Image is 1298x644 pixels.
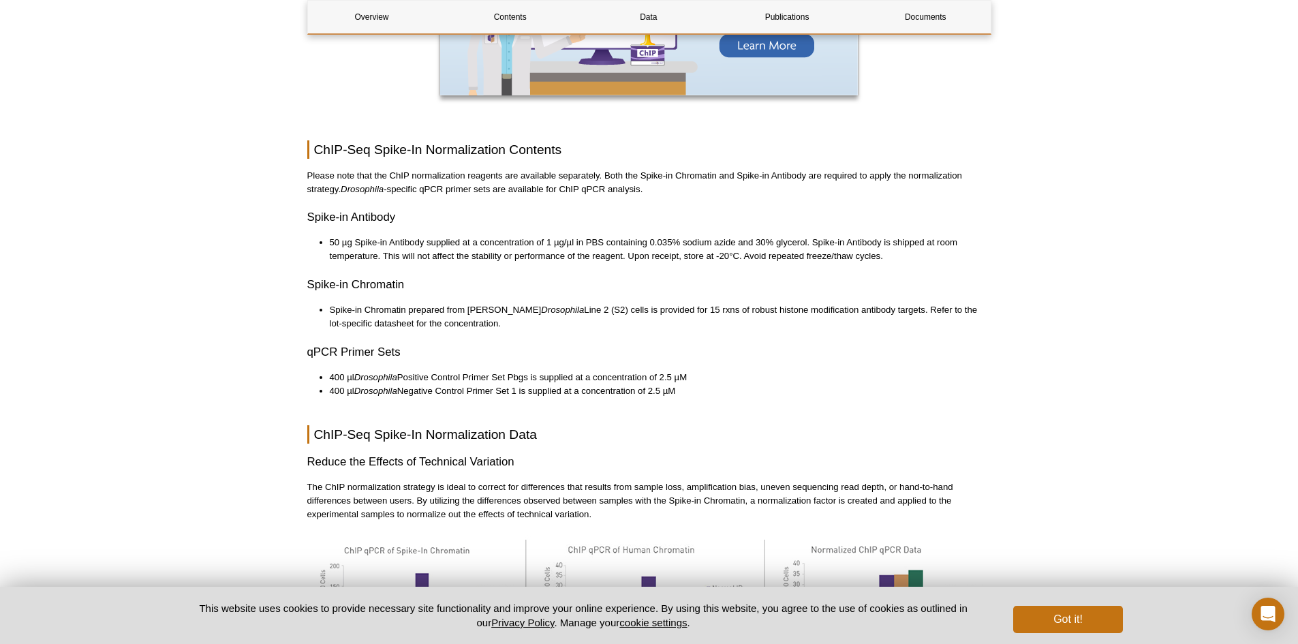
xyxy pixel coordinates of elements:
li: 400 µl Negative Control Primer Set 1 is supplied at a concentration of 2.5 µM [330,384,978,398]
li: 50 µg Spike-in Antibody supplied at a concentration of 1 µg/µl in PBS containing 0.035% sodium az... [330,236,978,263]
em: Drosophila [354,372,397,382]
a: Publications [723,1,851,33]
h2: ChIP-Seq Spike-In Normalization Data [307,425,991,444]
a: Privacy Policy [491,617,554,628]
p: The ChIP normalization strategy is ideal to correct for differences that results from sample loss... [307,480,991,521]
em: Drosophila [341,184,384,194]
h3: Spike-in Chromatin [307,277,991,293]
p: Please note that the ChIP normalization reagents are available separately. Both the Spike-in Chro... [307,169,991,196]
a: Documents [861,1,989,33]
div: Open Intercom Messenger [1252,598,1284,630]
h3: qPCR Primer Sets [307,344,991,361]
li: Spike-in Chromatin prepared from [PERSON_NAME] Line 2 (S2) cells is provided for 15 rxns of robus... [330,303,978,331]
em: Drosophila [541,305,584,315]
h3: Spike-in Antibody [307,209,991,226]
a: Contents [446,1,574,33]
h3: Reduce the Effects of Technical Variation [307,454,991,470]
a: Data [585,1,713,33]
li: 400 µl Positive Control Primer Set Pbgs is supplied at a concentration of 2.5 µM [330,371,978,384]
button: Got it! [1013,606,1122,633]
a: Overview [308,1,436,33]
p: This website uses cookies to provide necessary site functionality and improve your online experie... [176,601,991,630]
em: Drosophila [354,386,397,396]
h2: ChIP-Seq Spike-In Normalization Contents [307,140,991,159]
button: cookie settings [619,617,687,628]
